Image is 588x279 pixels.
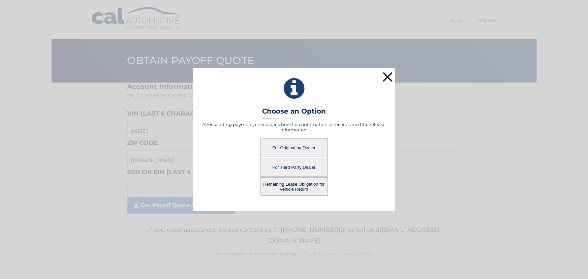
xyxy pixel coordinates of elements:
h3: Choose an Option [262,107,326,119]
h5: After sending payment, check back here for confirmation of receipt and title release information. [202,122,387,132]
button: For Third Party Dealer [260,158,328,177]
button: × [381,70,395,84]
button: For Originating Dealer [260,138,328,157]
button: Remaining Lease Obligation for Vehicle Return [260,177,328,196]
